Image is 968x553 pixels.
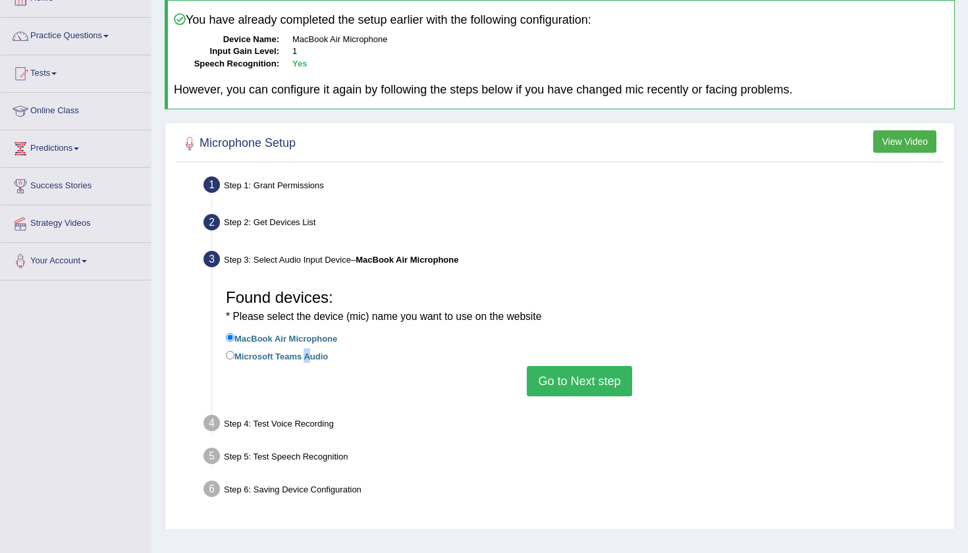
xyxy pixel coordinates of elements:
input: Microsoft Teams Audio [226,351,234,359]
input: MacBook Air Microphone [226,333,234,342]
div: Step 1: Grant Permissions [198,172,948,201]
div: Step 3: Select Audio Input Device [198,247,948,276]
div: Step 5: Test Speech Recognition [198,444,948,473]
div: Step 4: Test Voice Recording [198,411,948,440]
button: View Video [873,130,936,153]
b: Yes [292,59,307,68]
label: MacBook Air Microphone [226,330,337,345]
div: Step 6: Saving Device Configuration [198,477,948,506]
h4: You have already completed the setup earlier with the following configuration: [174,13,948,27]
a: Practice Questions [1,18,151,51]
a: Tests [1,55,151,88]
dd: 1 [292,45,948,58]
label: Microsoft Teams Audio [226,348,328,363]
div: Step 2: Get Devices List [198,210,948,239]
a: Success Stories [1,168,151,201]
button: Go to Next step [527,366,632,396]
small: * Please select the device (mic) name you want to use on the website [226,311,541,322]
dt: Input Gain Level: [174,45,279,58]
h4: However, you can configure it again by following the steps below if you have changed mic recently... [174,84,948,97]
a: Strategy Videos [1,205,151,238]
a: Predictions [1,130,151,163]
h2: Microphone Setup [180,134,296,153]
h3: Found devices: [226,289,933,324]
dt: Device Name: [174,34,279,46]
b: MacBook Air Microphone [356,255,458,265]
dd: MacBook Air Microphone [292,34,948,46]
a: Your Account [1,243,151,276]
a: Online Class [1,93,151,126]
span: – [351,255,459,265]
dt: Speech Recognition: [174,58,279,70]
